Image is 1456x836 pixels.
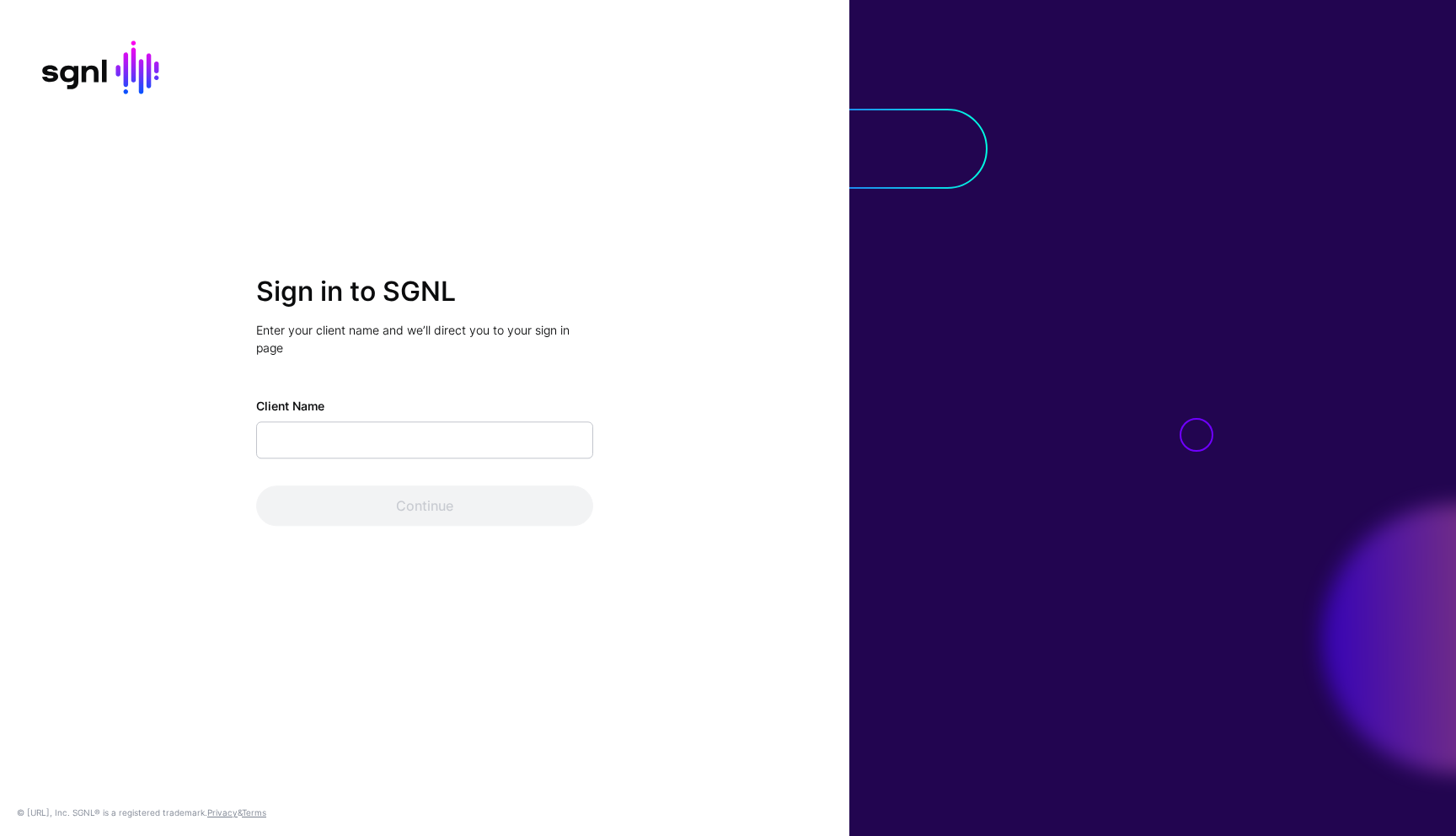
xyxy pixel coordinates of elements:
[256,276,593,308] h2: Sign in to SGNL
[17,806,266,819] div: © [URL], Inc. SGNL® is a registered trademark. &
[242,807,266,817] a: Terms
[256,398,324,415] label: Client Name
[256,322,593,357] p: Enter your client name and we’ll direct you to your sign in page
[207,807,238,817] a: Privacy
